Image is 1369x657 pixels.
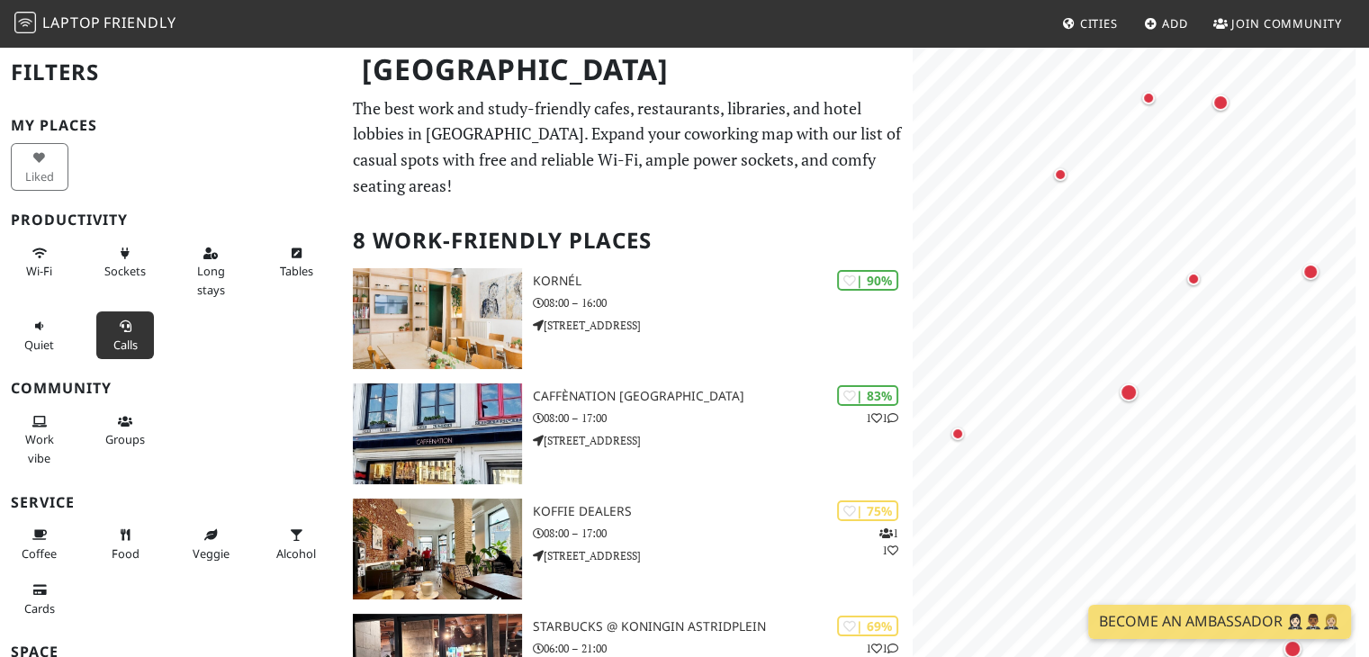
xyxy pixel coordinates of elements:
p: 1 1 [866,640,898,657]
div: Map marker [1299,260,1322,283]
a: Cities [1055,7,1125,40]
button: Work vibe [11,407,68,472]
div: Map marker [1116,380,1141,405]
button: Tables [267,238,325,286]
span: Group tables [105,431,145,447]
h2: Filters [11,45,331,100]
span: Credit cards [24,600,55,616]
h3: Caffènation [GEOGRAPHIC_DATA] [533,389,914,404]
span: Power sockets [104,263,146,279]
button: Cards [11,575,68,623]
span: People working [25,431,54,465]
p: 06:00 – 21:00 [533,640,914,657]
a: Add [1137,7,1195,40]
a: Join Community [1206,7,1349,40]
h2: 8 Work-Friendly Places [353,213,902,268]
span: Stable Wi-Fi [26,263,52,279]
img: Caffènation Antwerp City Center [353,383,521,484]
div: | 69% [837,616,898,636]
span: Laptop [42,13,101,32]
p: [STREET_ADDRESS] [533,547,914,564]
div: Map marker [1049,164,1071,185]
p: 08:00 – 16:00 [533,294,914,311]
h1: [GEOGRAPHIC_DATA] [347,45,909,94]
h3: My Places [11,117,331,134]
span: Food [112,545,140,562]
h3: Community [11,380,331,397]
button: Alcohol [267,520,325,568]
p: The best work and study-friendly cafes, restaurants, libraries, and hotel lobbies in [GEOGRAPHIC_... [353,95,902,199]
h3: Service [11,494,331,511]
span: Long stays [197,263,225,297]
button: Long stays [182,238,239,304]
p: 1 1 [866,409,898,427]
h3: Kornél [533,274,914,289]
a: Caffènation Antwerp City Center | 83% 11 Caffènation [GEOGRAPHIC_DATA] 08:00 – 17:00 [STREET_ADDR... [342,383,913,484]
div: Map marker [1183,268,1204,290]
button: Sockets [96,238,154,286]
div: Map marker [947,423,968,445]
p: 08:00 – 17:00 [533,525,914,542]
span: Join Community [1231,15,1342,31]
p: [STREET_ADDRESS] [533,432,914,449]
div: | 75% [837,500,898,521]
p: [STREET_ADDRESS] [533,317,914,334]
h3: Starbucks @ Koningin Astridplein [533,619,914,634]
span: Add [1162,15,1188,31]
div: | 90% [837,270,898,291]
span: Quiet [24,337,54,353]
a: Kornél | 90% Kornél 08:00 – 16:00 [STREET_ADDRESS] [342,268,913,369]
span: Cities [1080,15,1118,31]
span: Work-friendly tables [280,263,313,279]
button: Calls [96,311,154,359]
span: Coffee [22,545,57,562]
h3: Productivity [11,211,331,229]
img: Kornél [353,268,521,369]
img: Koffie Dealers [353,499,521,599]
p: 08:00 – 17:00 [533,409,914,427]
button: Wi-Fi [11,238,68,286]
span: Video/audio calls [113,337,138,353]
span: Friendly [104,13,176,32]
span: Veggie [193,545,230,562]
button: Groups [96,407,154,454]
button: Veggie [182,520,239,568]
a: LaptopFriendly LaptopFriendly [14,8,176,40]
span: Alcohol [276,545,316,562]
h3: Koffie Dealers [533,504,914,519]
button: Quiet [11,311,68,359]
button: Food [96,520,154,568]
div: Map marker [1209,91,1232,114]
p: 1 1 [879,525,898,559]
img: LaptopFriendly [14,12,36,33]
div: Map marker [1138,87,1159,109]
a: Koffie Dealers | 75% 11 Koffie Dealers 08:00 – 17:00 [STREET_ADDRESS] [342,499,913,599]
div: | 83% [837,385,898,406]
button: Coffee [11,520,68,568]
